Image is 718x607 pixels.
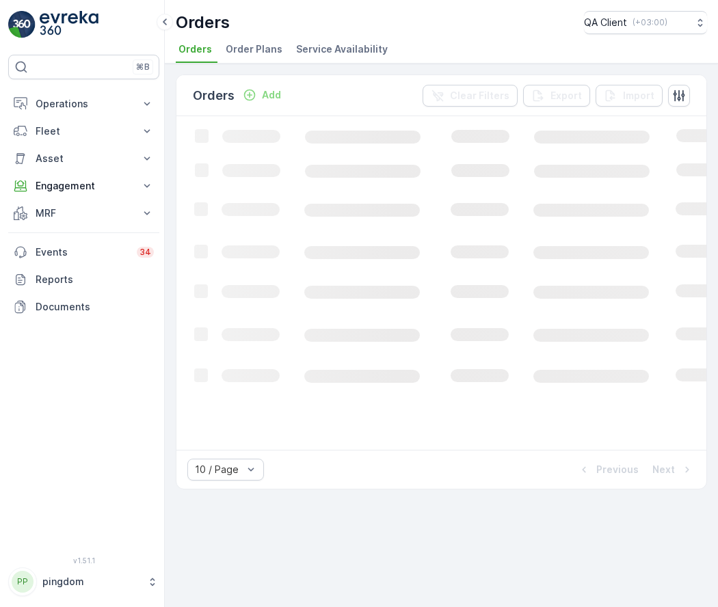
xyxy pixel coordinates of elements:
button: Export [523,85,590,107]
p: Import [623,89,654,103]
p: Reports [36,273,154,286]
p: ⌘B [136,62,150,72]
button: Next [651,461,695,478]
button: Import [596,85,663,107]
p: Fleet [36,124,132,138]
span: Order Plans [226,42,282,56]
div: PP [12,571,34,593]
span: Orders [178,42,212,56]
span: v 1.51.1 [8,556,159,565]
p: Asset [36,152,132,165]
p: Next [652,463,675,476]
p: Events [36,245,129,259]
button: PPpingdom [8,567,159,596]
p: Orders [176,12,230,33]
p: Documents [36,300,154,314]
img: logo [8,11,36,38]
button: MRF [8,200,159,227]
button: Asset [8,145,159,172]
p: Operations [36,97,132,111]
p: ( +03:00 ) [633,17,667,28]
a: Events34 [8,239,159,266]
p: Orders [193,86,235,105]
button: QA Client(+03:00) [584,11,707,34]
p: 34 [139,247,151,258]
a: Reports [8,266,159,293]
span: Service Availability [296,42,388,56]
p: pingdom [42,575,140,589]
p: Engagement [36,179,132,193]
p: Export [550,89,582,103]
p: MRF [36,206,132,220]
p: QA Client [584,16,627,29]
button: Operations [8,90,159,118]
p: Previous [596,463,639,476]
a: Documents [8,293,159,321]
button: Engagement [8,172,159,200]
img: logo_light-DOdMpM7g.png [40,11,98,38]
button: Previous [576,461,640,478]
button: Fleet [8,118,159,145]
p: Clear Filters [450,89,509,103]
button: Clear Filters [423,85,518,107]
p: Add [262,88,281,102]
button: Add [237,87,287,103]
